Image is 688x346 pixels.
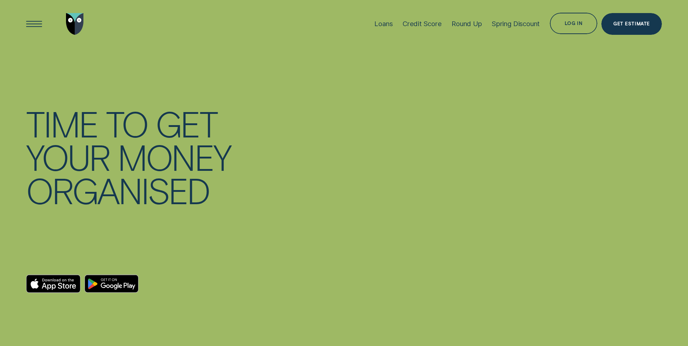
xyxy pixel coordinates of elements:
img: Wisr [66,13,84,34]
button: Log in [550,13,598,34]
div: Loans [374,20,392,28]
h4: TIME TO GET YOUR MONEY ORGANISED [26,107,233,207]
a: Get Estimate [601,13,662,34]
button: Open Menu [24,13,45,34]
div: Spring Discount [492,20,540,28]
a: Download on the App Store [26,275,80,293]
div: Round Up [452,20,482,28]
a: Android App on Google Play [85,275,139,293]
div: Credit Score [403,20,442,28]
